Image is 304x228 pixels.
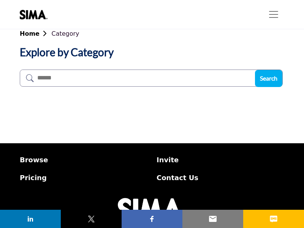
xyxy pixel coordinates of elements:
[26,214,35,223] img: linkedin sharing button
[20,173,147,183] a: Pricing
[157,155,284,165] a: Invite
[118,198,186,222] img: No Site Logo
[269,214,278,223] img: sms sharing button
[147,214,157,223] img: facebook sharing button
[260,74,277,82] span: Search
[263,7,284,22] button: Toggle navigation
[87,214,96,223] img: twitter sharing button
[157,173,284,183] a: Contact Us
[20,155,147,165] a: Browse
[20,30,51,37] b: Home
[255,70,282,87] button: Search
[51,30,79,37] span: Category
[20,10,51,19] img: Site Logo
[20,46,114,59] h2: Explore by Category
[208,214,217,223] img: email sharing button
